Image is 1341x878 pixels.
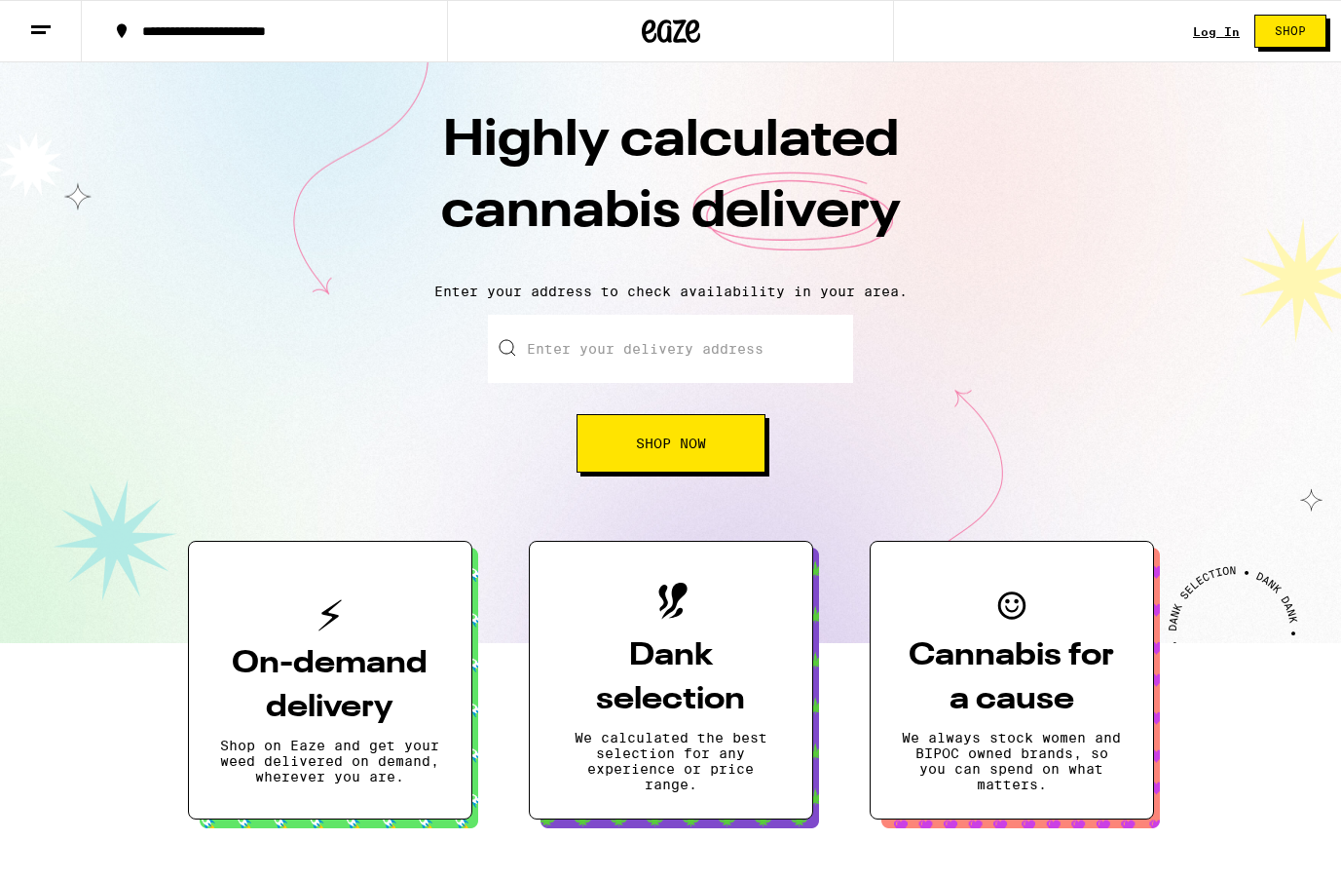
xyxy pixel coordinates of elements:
span: Shop Now [636,437,706,450]
h3: Cannabis for a cause [902,634,1122,722]
p: We always stock women and BIPOC owned brands, so you can spend on what matters. [902,730,1122,792]
button: Shop Now [577,414,765,473]
a: Shop [1240,15,1341,48]
button: On-demand deliveryShop on Eaze and get your weed delivered on demand, wherever you are. [188,541,472,820]
button: Shop [1254,15,1326,48]
h3: Dank selection [561,634,781,722]
p: Shop on Eaze and get your weed delivered on demand, wherever you are. [220,738,440,784]
h3: On-demand delivery [220,642,440,730]
button: Dank selectionWe calculated the best selection for any experience or price range. [529,541,813,820]
span: Shop [1275,25,1306,37]
p: We calculated the best selection for any experience or price range. [561,730,781,792]
h1: Highly calculated cannabis delivery [330,106,1012,268]
p: Enter your address to check availability in your area. [19,284,1322,299]
input: Enter your delivery address [488,315,853,383]
a: Log In [1193,25,1240,38]
button: Cannabis for a causeWe always stock women and BIPOC owned brands, so you can spend on what matters. [870,541,1154,820]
